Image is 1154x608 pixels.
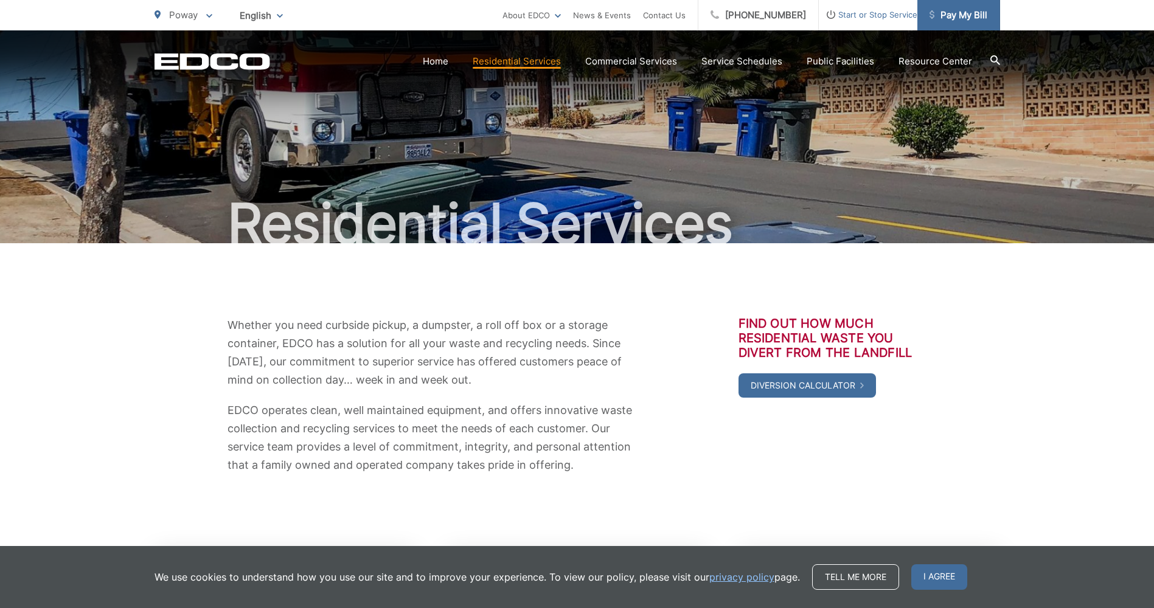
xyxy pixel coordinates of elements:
[899,54,972,69] a: Resource Center
[701,54,782,69] a: Service Schedules
[585,54,677,69] a: Commercial Services
[423,54,448,69] a: Home
[643,8,686,22] a: Contact Us
[573,8,631,22] a: News & Events
[739,316,927,360] h3: Find out how much residential waste you divert from the landfill
[739,373,876,398] a: Diversion Calculator
[807,54,874,69] a: Public Facilities
[911,564,967,590] span: I agree
[502,8,561,22] a: About EDCO
[231,5,292,26] span: English
[169,9,198,21] span: Poway
[473,54,561,69] a: Residential Services
[228,401,635,474] p: EDCO operates clean, well maintained equipment, and offers innovative waste collection and recycl...
[228,316,635,389] p: Whether you need curbside pickup, a dumpster, a roll off box or a storage container, EDCO has a s...
[709,570,774,584] a: privacy policy
[930,8,987,22] span: Pay My Bill
[812,564,899,590] a: Tell me more
[155,53,270,70] a: EDCD logo. Return to the homepage.
[155,193,1000,254] h1: Residential Services
[155,570,800,584] p: We use cookies to understand how you use our site and to improve your experience. To view our pol...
